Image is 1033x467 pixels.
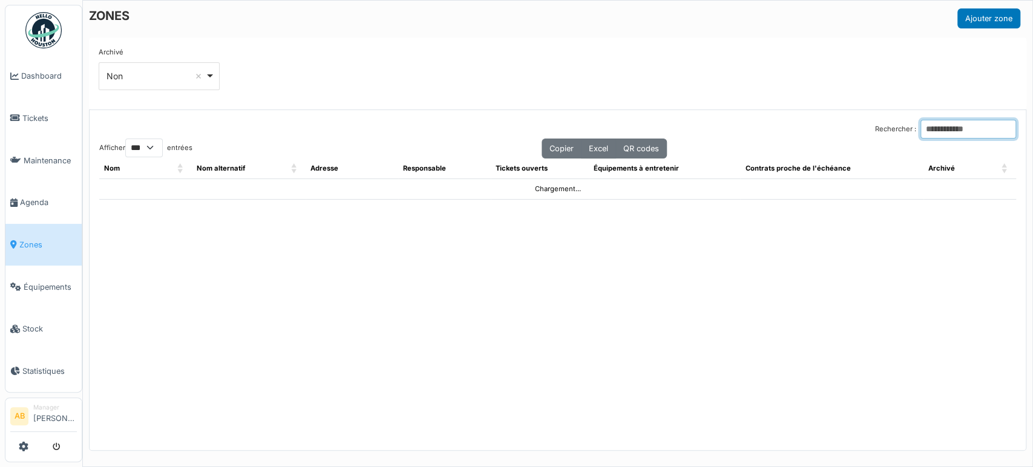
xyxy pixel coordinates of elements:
li: AB [10,407,28,425]
button: Copier [542,139,582,158]
span: QR codes [623,144,659,153]
span: Nom alternatif: Activate to sort [291,158,298,178]
select: Afficherentrées [125,139,163,157]
span: Zones [19,239,77,250]
button: Ajouter zone [957,8,1020,28]
span: Copier [549,144,574,153]
span: Maintenance [24,155,77,166]
button: Remove item: 'false' [192,70,205,82]
label: Rechercher : [875,124,916,134]
span: Adresse [310,164,338,172]
div: Manager [33,403,77,412]
h6: ZONES [89,8,130,23]
label: Archivé [99,47,123,57]
span: Archivé [928,164,955,172]
span: Responsable [403,164,446,172]
span: Nom [104,164,120,172]
a: Équipements [5,266,82,308]
span: Contrats proche de l'échéance [745,164,850,172]
span: Tickets ouverts [496,164,548,172]
a: AB Manager[PERSON_NAME] [10,403,77,432]
td: Chargement... [99,178,1016,199]
span: Dashboard [21,70,77,82]
span: Nom: Activate to sort [177,158,185,178]
span: Équipements à entretenir [594,164,679,172]
a: Dashboard [5,55,82,97]
span: Stock [22,323,77,335]
label: Afficher entrées [99,139,192,157]
img: Badge_color-CXgf-gQk.svg [25,12,62,48]
span: Statistiques [22,365,77,377]
a: Tickets [5,97,82,140]
li: [PERSON_NAME] [33,403,77,429]
span: Tickets [22,113,77,124]
span: Nom alternatif [197,164,245,172]
span: Archivé: Activate to sort [1002,158,1009,178]
a: Stock [5,308,82,350]
a: Zones [5,224,82,266]
span: Agenda [20,197,77,208]
span: Équipements [24,281,77,293]
button: QR codes [615,139,667,158]
a: Agenda [5,181,82,224]
a: Statistiques [5,350,82,393]
button: Excel [581,139,616,158]
div: Non [107,70,205,82]
a: Maintenance [5,139,82,181]
span: Excel [589,144,608,153]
